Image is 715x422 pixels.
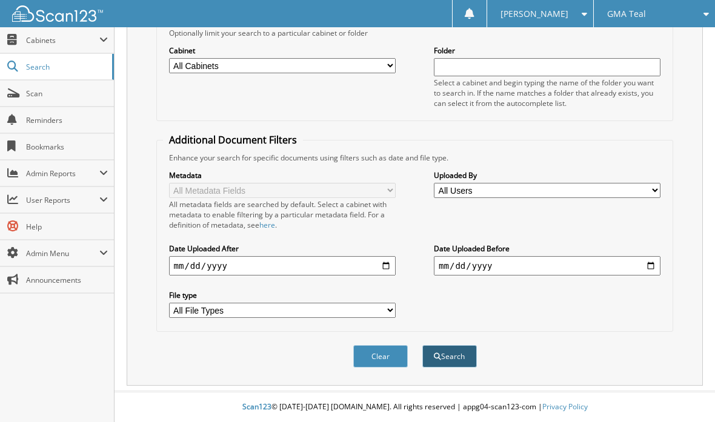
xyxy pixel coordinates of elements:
span: User Reports [26,195,99,205]
label: Metadata [169,170,396,180]
span: Admin Reports [26,168,99,179]
div: © [DATE]-[DATE] [DOMAIN_NAME]. All rights reserved | appg04-scan123-com | [115,392,715,422]
span: Reminders [26,115,108,125]
span: Announcements [26,275,108,285]
input: start [169,256,396,275]
label: Date Uploaded Before [434,243,660,254]
label: Date Uploaded After [169,243,396,254]
a: here [259,220,275,230]
span: Bookmarks [26,142,108,152]
button: Search [422,345,477,368]
div: Enhance your search for specific documents using filters such as date and file type. [163,153,667,163]
div: Select a cabinet and begin typing the name of the folder you want to search in. If the name match... [434,77,660,108]
input: end [434,256,660,275]
button: Clear [353,345,408,368]
label: File type [169,290,396,300]
span: Scan123 [242,401,271,412]
label: Uploaded By [434,170,660,180]
span: Search [26,62,106,72]
span: [PERSON_NAME] [501,10,568,18]
span: Help [26,222,108,232]
img: scan123-logo-white.svg [12,5,103,22]
a: Privacy Policy [542,401,588,412]
span: Scan [26,88,108,99]
iframe: Chat Widget [654,364,715,422]
label: Cabinet [169,45,396,56]
span: Admin Menu [26,248,99,259]
span: GMA Teal [607,10,646,18]
div: Optionally limit your search to a particular cabinet or folder [163,28,667,38]
label: Folder [434,45,660,56]
legend: Additional Document Filters [163,133,303,147]
div: All metadata fields are searched by default. Select a cabinet with metadata to enable filtering b... [169,199,396,230]
span: Cabinets [26,35,99,45]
